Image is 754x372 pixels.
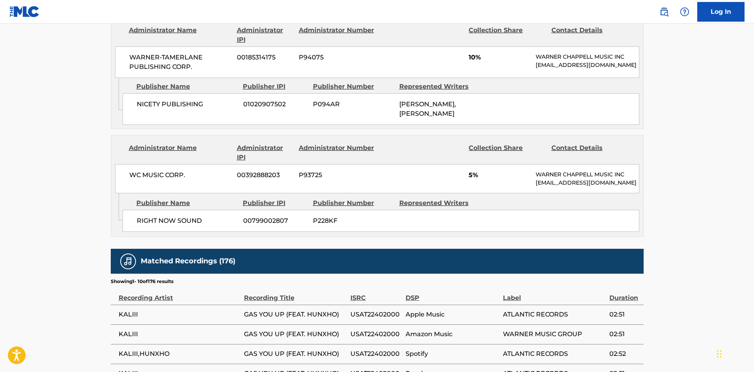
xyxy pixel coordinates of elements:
a: Public Search [656,4,672,20]
div: Label [503,285,605,303]
div: Recording Title [244,285,346,303]
div: Publisher Number [313,82,393,91]
div: Administrator Number [299,143,375,162]
div: ISRC [350,285,402,303]
span: WARNER MUSIC GROUP [503,329,605,339]
span: KALIII [119,329,240,339]
div: Help [677,4,693,20]
span: WARNER-TAMERLANE PUBLISHING CORP. [129,53,231,72]
div: Publisher IPI [243,82,307,91]
div: Collection Share [469,143,545,162]
span: 00185314175 [237,53,293,62]
div: Contact Details [551,143,628,162]
div: DSP [406,285,499,303]
div: Publisher Name [136,198,237,208]
span: Amazon Music [406,329,499,339]
div: Represented Writers [399,198,480,208]
span: NICETY PUBLISHING [137,100,237,109]
span: ATLANTIC RECORDS [503,349,605,359]
span: P93725 [299,170,375,180]
span: GAS YOU UP (FEAT. HUNXHO) [244,329,346,339]
img: help [680,7,689,17]
div: Administrator IPI [237,26,293,44]
span: RIGHT NOW SOUND [137,216,237,226]
div: Publisher IPI [243,198,307,208]
img: MLC Logo [9,6,40,17]
span: USAT22402000 [350,329,402,339]
span: GAS YOU UP (FEAT. HUNXHO) [244,349,346,359]
span: 5% [469,170,530,180]
p: [EMAIL_ADDRESS][DOMAIN_NAME] [536,61,639,69]
span: WC MUSIC CORP. [129,170,231,180]
p: WARNER CHAPPELL MUSIC INC [536,53,639,61]
span: 00392888203 [237,170,293,180]
span: P94075 [299,53,375,62]
span: P228KF [313,216,393,226]
span: 02:51 [609,310,639,319]
span: Spotify [406,349,499,359]
p: Showing 1 - 10 of 176 results [111,278,173,285]
span: 00799002807 [243,216,307,226]
div: Administrator Name [129,143,231,162]
img: search [659,7,669,17]
span: P094AR [313,100,393,109]
h5: Matched Recordings (176) [141,257,235,266]
div: Represented Writers [399,82,480,91]
div: Drag [717,342,722,366]
p: [EMAIL_ADDRESS][DOMAIN_NAME] [536,179,639,187]
a: Log In [697,2,745,22]
span: 01020907502 [243,100,307,109]
div: Administrator Number [299,26,375,44]
span: 02:51 [609,329,639,339]
span: 02:52 [609,349,639,359]
span: 10% [469,53,530,62]
div: Administrator IPI [237,143,293,162]
div: Duration [609,285,639,303]
span: USAT22402000 [350,310,402,319]
iframe: Chat Widget [715,334,754,372]
span: Apple Music [406,310,499,319]
p: WARNER CHAPPELL MUSIC INC [536,170,639,179]
div: Recording Artist [119,285,240,303]
span: GAS YOU UP (FEAT. HUNXHO) [244,310,346,319]
span: USAT22402000 [350,349,402,359]
div: Administrator Name [129,26,231,44]
div: Publisher Name [136,82,237,91]
span: [PERSON_NAME], [PERSON_NAME] [399,100,456,117]
div: Contact Details [551,26,628,44]
img: Matched Recordings [123,257,133,266]
span: ATLANTIC RECORDS [503,310,605,319]
div: Collection Share [469,26,545,44]
span: KALIII,HUNXHO [119,349,240,359]
div: Publisher Number [313,198,393,208]
span: KALIII [119,310,240,319]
